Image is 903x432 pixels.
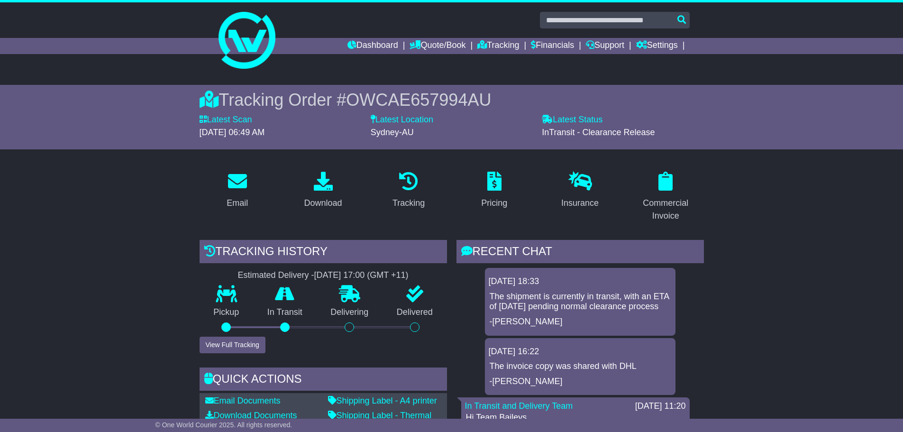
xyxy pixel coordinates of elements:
[410,38,465,54] a: Quote/Book
[634,197,698,222] div: Commercial Invoice
[328,396,437,405] a: Shipping Label - A4 printer
[200,270,447,281] div: Estimated Delivery -
[227,197,248,210] div: Email
[542,115,602,125] label: Latest Status
[298,168,348,213] a: Download
[542,128,655,137] span: InTransit - Clearance Release
[466,413,685,423] p: Hi Team Baileys
[490,361,671,372] p: The invoice copy was shared with DHL
[200,337,265,353] button: View Full Tracking
[490,292,671,312] p: The shipment is currently in transit, with an ETA of [DATE] pending normal clearance process
[304,197,342,210] div: Download
[220,168,254,213] a: Email
[155,421,292,429] span: © One World Courier 2025. All rights reserved.
[456,240,704,266] div: RECENT CHAT
[200,128,265,137] span: [DATE] 06:49 AM
[635,401,686,412] div: [DATE] 11:20
[561,197,599,210] div: Insurance
[586,38,624,54] a: Support
[481,197,507,210] div: Pricing
[371,115,433,125] label: Latest Location
[386,168,431,213] a: Tracking
[253,307,317,318] p: In Transit
[205,396,281,405] a: Email Documents
[392,197,425,210] div: Tracking
[317,307,383,318] p: Delivering
[477,38,519,54] a: Tracking
[475,168,513,213] a: Pricing
[555,168,605,213] a: Insurance
[200,368,447,393] div: Quick Actions
[490,377,671,387] p: -[PERSON_NAME]
[490,317,671,327] p: -[PERSON_NAME]
[628,168,704,226] a: Commercial Invoice
[200,240,447,266] div: Tracking history
[465,401,573,411] a: In Transit and Delivery Team
[200,90,704,110] div: Tracking Order #
[531,38,574,54] a: Financials
[489,347,672,357] div: [DATE] 16:22
[489,276,672,287] div: [DATE] 18:33
[200,115,252,125] label: Latest Scan
[205,411,297,420] a: Download Documents
[383,307,447,318] p: Delivered
[636,38,678,54] a: Settings
[200,307,254,318] p: Pickup
[347,38,398,54] a: Dashboard
[328,411,432,431] a: Shipping Label - Thermal printer
[346,90,491,110] span: OWCAE657994AU
[314,270,409,281] div: [DATE] 17:00 (GMT +11)
[371,128,414,137] span: Sydney-AU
